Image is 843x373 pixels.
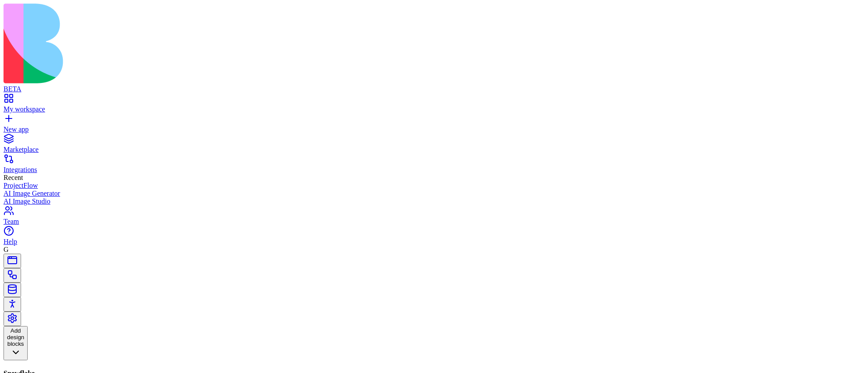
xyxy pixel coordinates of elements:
a: Team [4,210,839,226]
button: Add design blocks [4,326,28,360]
div: Team [4,218,839,226]
a: BETA [4,77,839,93]
a: Integrations [4,158,839,174]
div: New app [4,126,839,133]
div: Integrations [4,166,839,174]
div: Help [4,238,839,246]
a: Marketplace [4,138,839,154]
a: New app [4,118,839,133]
div: Marketplace [4,146,839,154]
img: logo [4,4,357,83]
a: Help [4,230,839,246]
div: My workspace [4,105,839,113]
a: ProjectFlow [4,182,839,190]
a: My workspace [4,97,839,113]
span: G [4,246,9,253]
a: AI Image Generator [4,190,839,197]
span: Recent [4,174,23,181]
div: BETA [4,85,839,93]
a: AI Image Studio [4,197,839,205]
